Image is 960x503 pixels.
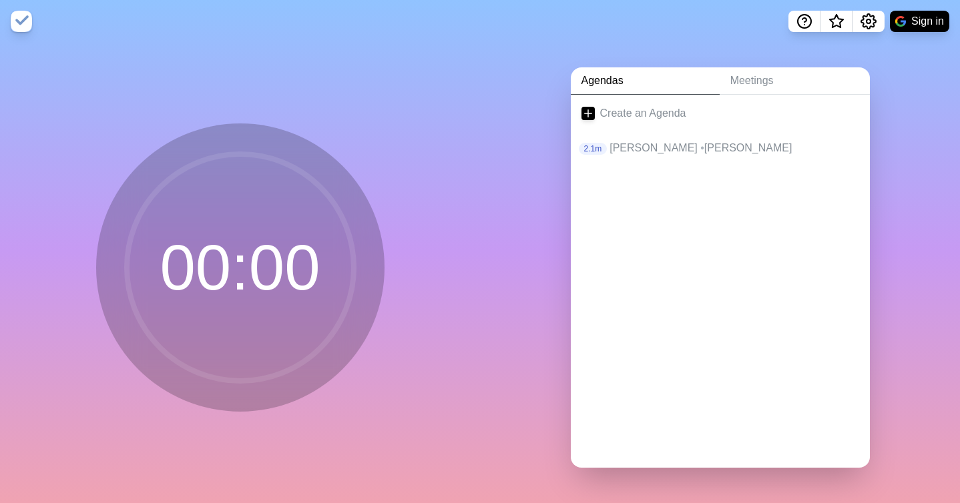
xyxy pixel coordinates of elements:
img: google logo [895,16,906,27]
a: Create an Agenda [571,95,870,132]
a: Meetings [720,67,870,95]
p: 2.1m [579,143,608,155]
img: timeblocks logo [11,11,32,32]
span: • [700,142,704,153]
button: Sign in [890,11,949,32]
button: Help [788,11,820,32]
button: Settings [853,11,885,32]
a: Agendas [571,67,720,95]
button: What’s new [820,11,853,32]
p: [PERSON_NAME] [PERSON_NAME] [610,140,859,156]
